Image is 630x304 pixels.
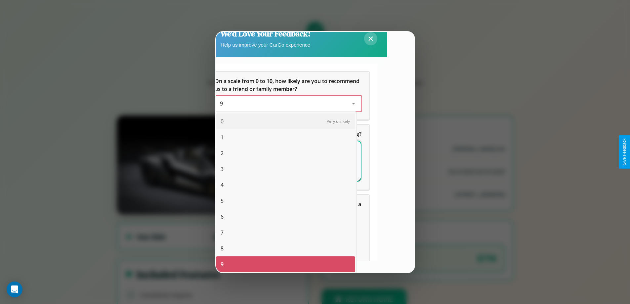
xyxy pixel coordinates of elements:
[221,181,224,189] span: 4
[221,149,224,157] span: 2
[221,117,224,125] span: 0
[216,209,355,225] div: 6
[215,96,361,111] div: On a scale from 0 to 10, how likely are you to recommend us to a friend or family member?
[221,197,224,205] span: 5
[215,77,361,93] span: On a scale from 0 to 10, how likely are you to recommend us to a friend or family member?
[216,225,355,240] div: 7
[622,139,627,165] div: Give Feedback
[216,161,355,177] div: 3
[221,229,224,237] span: 7
[221,260,224,268] span: 9
[215,130,361,138] span: What can we do to make your experience more satisfying?
[221,213,224,221] span: 6
[216,256,355,272] div: 9
[216,145,355,161] div: 2
[327,118,350,124] span: Very unlikely
[221,133,224,141] span: 1
[221,28,311,39] h2: We'd Love Your Feedback!
[221,165,224,173] span: 3
[216,193,355,209] div: 5
[7,282,22,297] div: Open Intercom Messenger
[221,244,224,252] span: 8
[215,77,361,93] h5: On a scale from 0 to 10, how likely are you to recommend us to a friend or family member?
[216,240,355,256] div: 8
[216,272,355,288] div: 10
[207,72,369,119] div: On a scale from 0 to 10, how likely are you to recommend us to a friend or family member?
[220,100,223,107] span: 9
[216,129,355,145] div: 1
[216,177,355,193] div: 4
[221,40,311,49] p: Help us improve your CarGo experience
[216,113,355,129] div: 0
[215,200,362,216] span: Which of the following features do you value the most in a vehicle?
